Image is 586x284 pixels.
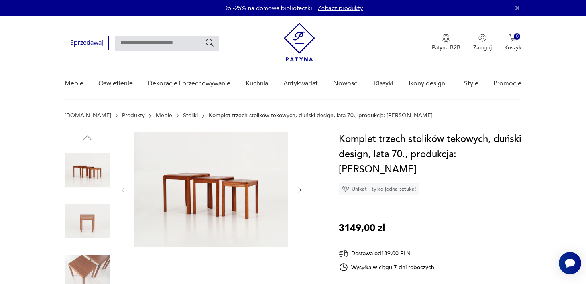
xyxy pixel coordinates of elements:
[223,4,314,12] p: Do -25% na domowe biblioteczki!
[98,68,133,99] a: Oświetlenie
[65,41,109,46] a: Sprzedawaj
[432,44,460,51] p: Patyna B2B
[559,252,581,274] iframe: Smartsupp widget button
[339,183,419,195] div: Unikat - tylko jedna sztuka!
[342,185,349,193] img: Ikona diamentu
[432,34,460,51] button: Patyna B2B
[246,68,268,99] a: Kuchnia
[509,34,517,42] img: Ikona koszyka
[504,34,521,51] button: 0Koszyk
[478,34,486,42] img: Ikonka użytkownika
[318,4,363,12] a: Zobacz produkty
[339,221,385,236] p: 3149,00 zł
[432,34,460,51] a: Ikona medaluPatyna B2B
[65,112,111,119] a: [DOMAIN_NAME]
[339,248,348,258] img: Ikona dostawy
[148,68,230,99] a: Dekoracje i przechowywanie
[464,68,478,99] a: Style
[156,112,172,119] a: Meble
[65,148,110,193] img: Zdjęcie produktu Komplet trzech stolików tekowych, duński design, lata 70., produkcja: Dania
[209,112,433,119] p: Komplet trzech stolików tekowych, duński design, lata 70., produkcja: [PERSON_NAME]
[339,248,435,258] div: Dostawa od 189,00 PLN
[442,34,450,43] img: Ikona medalu
[514,33,521,40] div: 0
[339,262,435,272] div: Wysyłka w ciągu 7 dni roboczych
[65,68,83,99] a: Meble
[283,68,318,99] a: Antykwariat
[65,199,110,244] img: Zdjęcie produktu Komplet trzech stolików tekowych, duński design, lata 70., produkcja: Dania
[473,44,492,51] p: Zaloguj
[65,35,109,50] button: Sprzedawaj
[205,38,214,47] button: Szukaj
[409,68,449,99] a: Ikony designu
[473,34,492,51] button: Zaloguj
[339,132,522,177] h1: Komplet trzech stolików tekowych, duński design, lata 70., produkcja: [PERSON_NAME]
[183,112,198,119] a: Stoliki
[374,68,393,99] a: Klasyki
[494,68,521,99] a: Promocje
[333,68,359,99] a: Nowości
[284,23,315,61] img: Patyna - sklep z meblami i dekoracjami vintage
[134,132,288,247] img: Zdjęcie produktu Komplet trzech stolików tekowych, duński design, lata 70., produkcja: Dania
[122,112,145,119] a: Produkty
[504,44,521,51] p: Koszyk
